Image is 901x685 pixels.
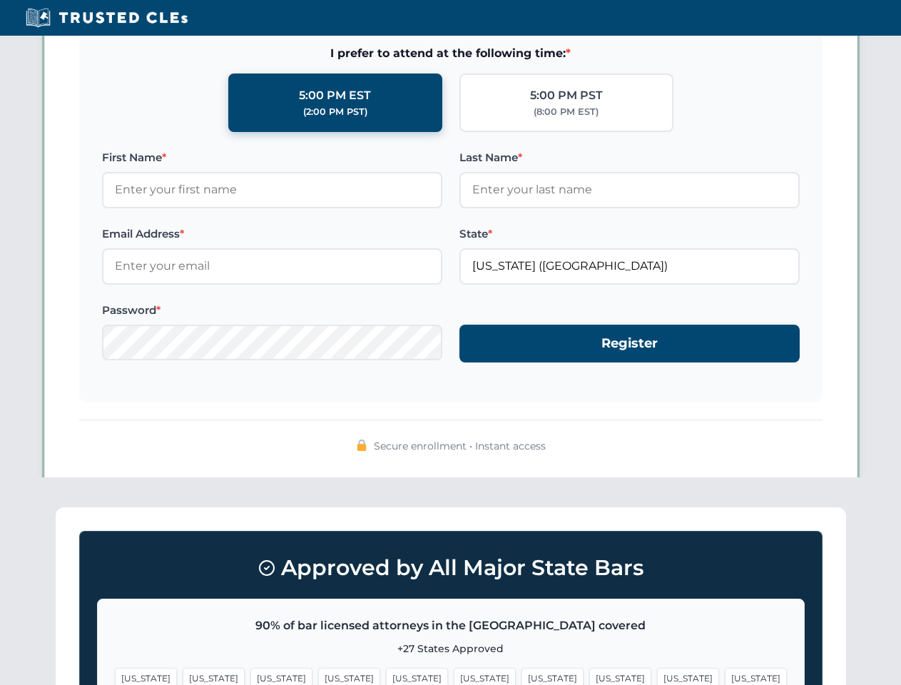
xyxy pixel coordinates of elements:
[299,86,371,105] div: 5:00 PM EST
[530,86,603,105] div: 5:00 PM PST
[459,149,800,166] label: Last Name
[115,616,787,635] p: 90% of bar licensed attorneys in the [GEOGRAPHIC_DATA] covered
[21,7,192,29] img: Trusted CLEs
[356,440,367,451] img: 🔒
[459,225,800,243] label: State
[102,248,442,284] input: Enter your email
[102,149,442,166] label: First Name
[102,225,442,243] label: Email Address
[102,302,442,319] label: Password
[303,105,367,119] div: (2:00 PM PST)
[102,44,800,63] span: I prefer to attend at the following time:
[102,172,442,208] input: Enter your first name
[97,549,805,587] h3: Approved by All Major State Bars
[374,438,546,454] span: Secure enrollment • Instant access
[459,325,800,362] button: Register
[115,641,787,656] p: +27 States Approved
[459,248,800,284] input: Florida (FL)
[534,105,599,119] div: (8:00 PM EST)
[459,172,800,208] input: Enter your last name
